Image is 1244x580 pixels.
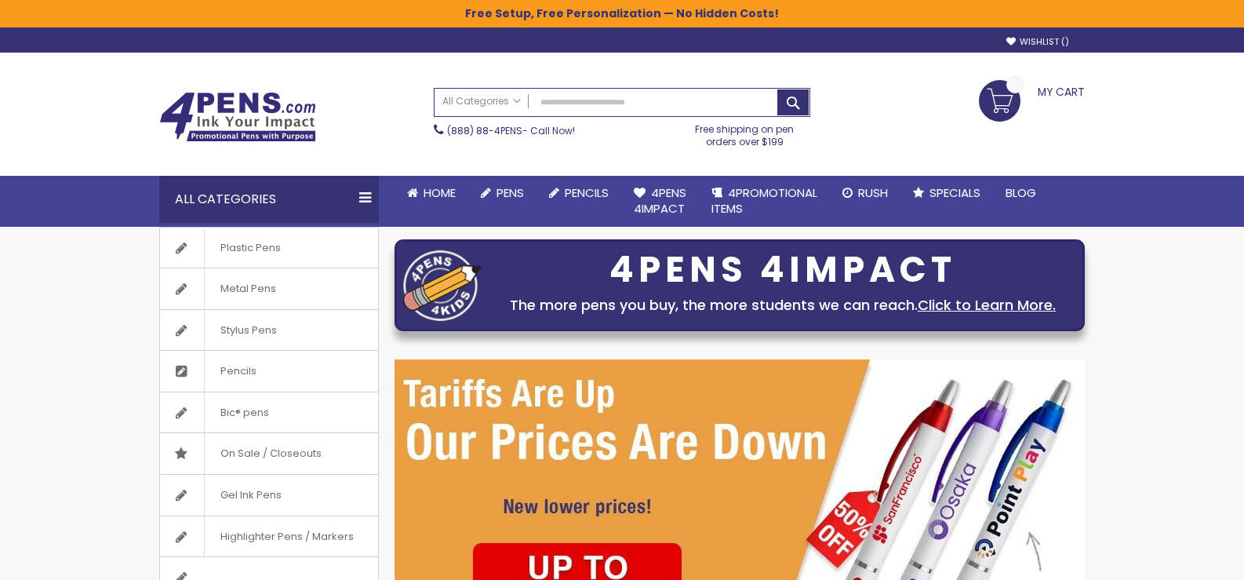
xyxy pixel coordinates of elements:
a: Stylus Pens [160,310,378,351]
a: Wishlist [1006,36,1069,48]
a: Plastic Pens [160,228,378,268]
span: Stylus Pens [204,310,293,351]
a: Rush [830,176,900,210]
img: four_pen_logo.png [403,250,482,321]
a: Pencils [537,176,621,210]
span: Pens [497,184,524,201]
span: 4PROMOTIONAL ITEMS [711,184,817,217]
span: Bic® pens [204,392,285,433]
a: On Sale / Closeouts [160,433,378,474]
a: Click to Learn More. [918,295,1056,315]
a: Pens [468,176,537,210]
div: All Categories [159,176,379,223]
span: Plastic Pens [204,228,296,268]
a: 4Pens4impact [621,176,699,227]
a: Home [395,176,468,210]
a: (888) 88-4PENS [447,124,522,137]
span: Home [424,184,456,201]
span: Gel Ink Pens [204,475,297,516]
span: - Call Now! [447,124,575,137]
span: Rush [858,184,888,201]
div: 4PENS 4IMPACT [489,254,1076,286]
span: Blog [1006,184,1036,201]
span: On Sale / Closeouts [204,433,337,474]
span: Pencils [204,351,272,392]
a: Gel Ink Pens [160,475,378,516]
div: Free shipping on pen orders over $199 [679,117,811,148]
a: Highlighter Pens / Markers [160,516,378,557]
span: Specials [929,184,980,201]
a: Pencils [160,351,378,392]
span: All Categories [442,95,521,108]
span: Pencils [565,184,609,201]
a: 4PROMOTIONALITEMS [699,176,830,227]
a: Metal Pens [160,268,378,309]
a: Bic® pens [160,392,378,433]
img: 4Pens Custom Pens and Promotional Products [159,92,316,142]
a: Specials [900,176,993,210]
span: Highlighter Pens / Markers [204,516,369,557]
span: 4Pens 4impact [634,184,686,217]
a: All Categories [435,89,529,115]
div: The more pens you buy, the more students we can reach. [489,294,1076,316]
span: Metal Pens [204,268,292,309]
a: Blog [993,176,1049,210]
